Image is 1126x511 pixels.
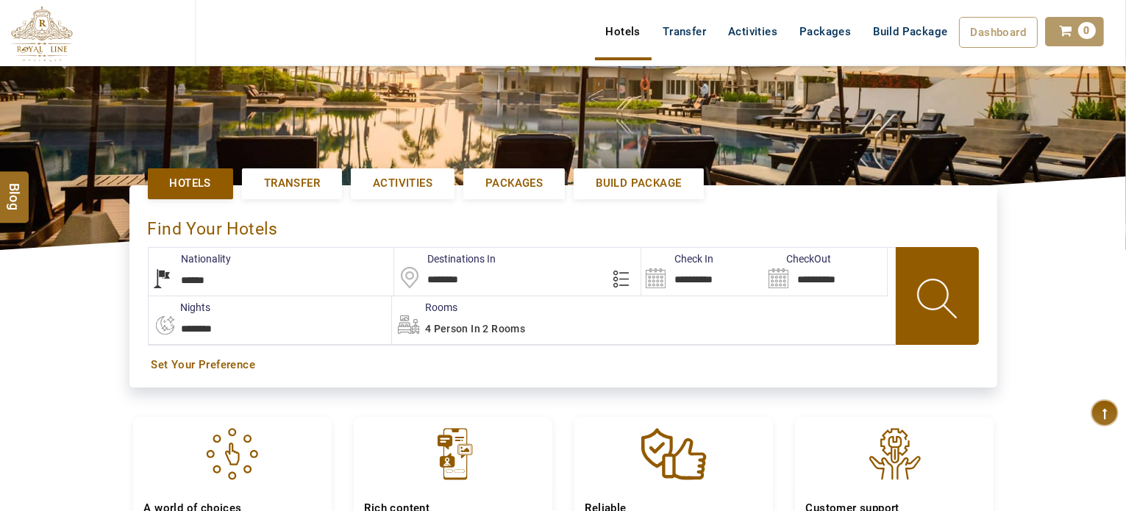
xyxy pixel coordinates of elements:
a: Activities [717,17,788,46]
span: Hotels [170,176,211,191]
span: Activities [373,176,432,191]
span: 0 [1078,22,1096,39]
span: Build Package [596,176,681,191]
a: Hotels [595,17,652,46]
label: CheckOut [764,251,831,266]
a: 0 [1045,17,1104,46]
label: Nationality [149,251,232,266]
span: 4 Person in 2 Rooms [425,323,526,335]
input: Search [641,248,764,296]
input: Search [764,248,887,296]
label: Check In [641,251,713,266]
a: Packages [788,17,862,46]
span: Packages [485,176,543,191]
a: Build Package [862,17,958,46]
a: Packages [463,168,565,199]
img: The Royal Line Holidays [11,6,73,62]
a: Activities [351,168,455,199]
a: Transfer [652,17,717,46]
a: Transfer [242,168,342,199]
span: Blog [5,183,24,196]
span: Dashboard [971,26,1027,39]
label: Rooms [392,300,457,315]
label: Destinations In [394,251,496,266]
label: nights [148,300,211,315]
a: Set Your Preference [152,357,975,373]
span: Transfer [264,176,320,191]
a: Hotels [148,168,233,199]
a: Build Package [574,168,703,199]
div: Find Your Hotels [148,204,979,247]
